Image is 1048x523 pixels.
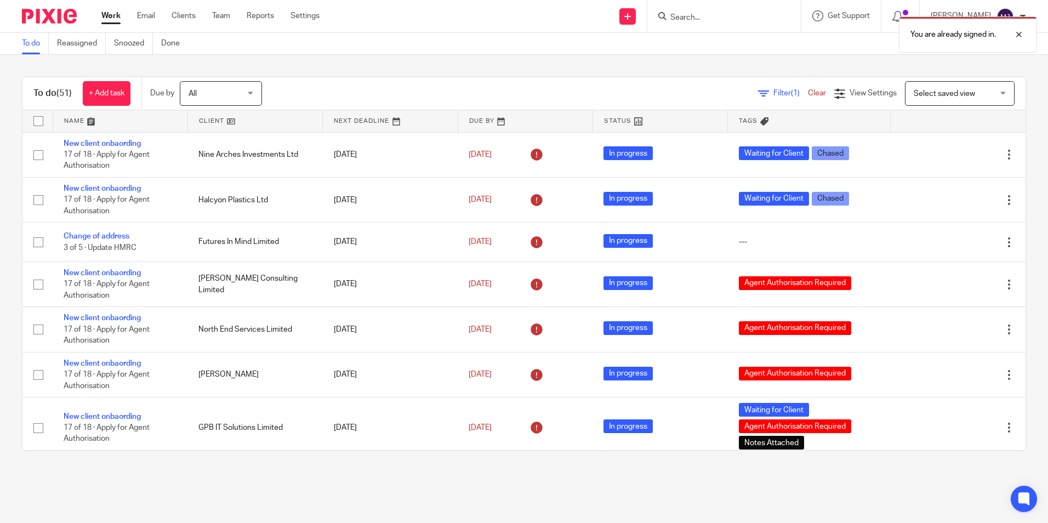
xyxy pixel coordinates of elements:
span: 17 of 18 · Apply for Agent Authorisation [64,280,150,299]
span: Agent Authorisation Required [739,321,851,335]
a: Email [137,10,155,21]
span: Waiting for Client [739,146,809,160]
span: [DATE] [469,238,492,246]
span: Chased [812,192,849,206]
span: In progress [603,192,653,206]
span: [DATE] [469,326,492,333]
td: [DATE] [323,352,458,397]
span: All [189,90,197,98]
span: Agent Authorisation Required [739,367,851,380]
span: Filter [773,89,808,97]
a: New client onbaording [64,140,141,147]
td: Halcyon Plastics Ltd [187,177,322,222]
a: New client onbaording [64,360,141,367]
a: New client onbaording [64,314,141,322]
span: 17 of 18 · Apply for Agent Authorisation [64,371,150,390]
span: In progress [603,234,653,248]
td: Futures In Mind Limited [187,223,322,261]
span: Agent Authorisation Required [739,419,851,433]
a: Reports [247,10,274,21]
a: Reassigned [57,33,106,54]
span: In progress [603,367,653,380]
span: [DATE] [469,151,492,158]
td: [DATE] [323,223,458,261]
p: Due by [150,88,174,99]
span: 17 of 18 · Apply for Agent Authorisation [64,424,150,443]
a: Work [101,10,121,21]
span: Tags [739,118,757,124]
span: 17 of 18 · Apply for Agent Authorisation [64,151,150,170]
span: Waiting for Client [739,192,809,206]
td: [DATE] [323,307,458,352]
span: (51) [56,89,72,98]
td: [PERSON_NAME] Consulting Limited [187,261,322,306]
a: Settings [291,10,320,21]
img: svg%3E [996,8,1014,25]
a: Done [161,33,188,54]
td: [PERSON_NAME] [187,352,322,397]
td: Nine Arches Investments Ltd [187,132,322,177]
span: [DATE] [469,424,492,431]
img: Pixie [22,9,77,24]
span: 17 of 18 · Apply for Agent Authorisation [64,326,150,345]
a: Clear [808,89,826,97]
td: [DATE] [323,261,458,306]
span: 3 of 5 · Update HMRC [64,244,136,252]
span: View Settings [850,89,897,97]
h1: To do [33,88,72,99]
span: [DATE] [469,371,492,378]
td: [DATE] [323,397,458,458]
span: In progress [603,419,653,433]
td: North End Services Limited [187,307,322,352]
a: + Add task [83,81,130,106]
span: (1) [791,89,800,97]
span: Notes Attached [739,436,804,450]
a: To do [22,33,49,54]
a: New client onbaording [64,413,141,420]
span: Chased [812,146,849,160]
td: [DATE] [323,177,458,222]
a: New client onbaording [64,269,141,277]
div: --- [739,236,880,247]
a: Team [212,10,230,21]
span: In progress [603,321,653,335]
td: GPB IT Solutions Limited [187,397,322,458]
a: Clients [172,10,196,21]
a: Change of address [64,232,129,240]
a: New client onbaording [64,185,141,192]
span: 17 of 18 · Apply for Agent Authorisation [64,196,150,215]
p: You are already signed in. [910,29,996,40]
span: Waiting for Client [739,403,809,417]
span: [DATE] [469,196,492,204]
a: Snoozed [114,33,153,54]
span: Select saved view [914,90,975,98]
span: Agent Authorisation Required [739,276,851,290]
span: In progress [603,276,653,290]
span: [DATE] [469,280,492,288]
td: [DATE] [323,132,458,177]
span: In progress [603,146,653,160]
